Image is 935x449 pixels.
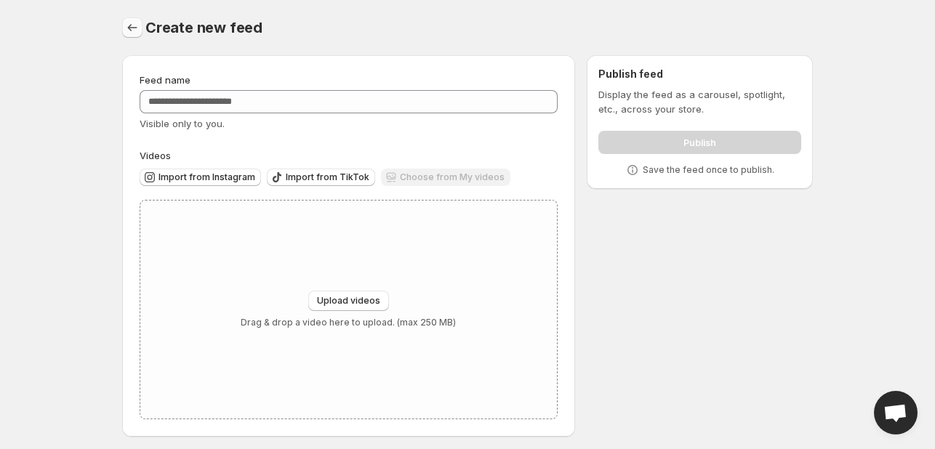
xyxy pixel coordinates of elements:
button: Import from TikTok [267,169,375,186]
button: Upload videos [308,291,389,311]
p: Drag & drop a video here to upload. (max 250 MB) [241,317,456,328]
span: Visible only to you. [140,118,225,129]
span: Import from TikTok [286,171,369,183]
span: Feed name [140,74,190,86]
p: Save the feed once to publish. [643,164,774,176]
button: Settings [122,17,143,38]
h2: Publish feed [598,67,801,81]
span: Import from Instagram [158,171,255,183]
p: Display the feed as a carousel, spotlight, etc., across your store. [598,87,801,116]
span: Videos [140,150,171,161]
button: Import from Instagram [140,169,261,186]
span: Create new feed [145,19,262,36]
span: Upload videos [317,295,380,307]
a: Open chat [874,391,918,434]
